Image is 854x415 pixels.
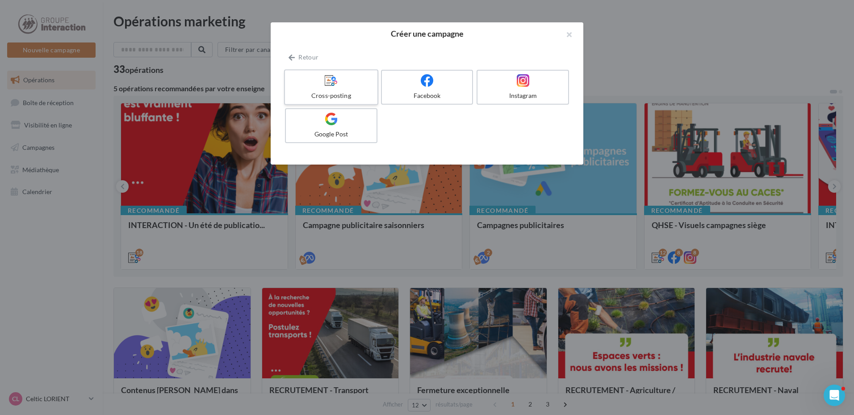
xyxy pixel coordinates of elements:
div: Cross-posting [289,91,373,100]
div: Instagram [481,91,565,100]
iframe: Intercom live chat [824,385,845,406]
div: Google Post [289,130,373,139]
h2: Créer une campagne [285,30,569,38]
button: Retour [285,52,322,63]
div: Facebook [385,91,469,100]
